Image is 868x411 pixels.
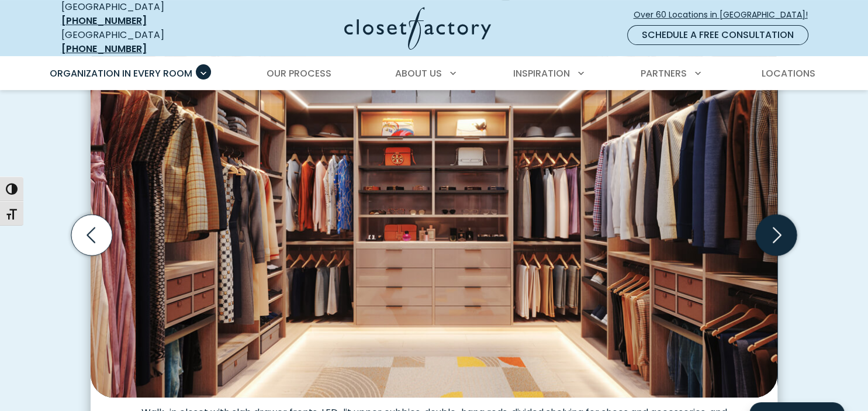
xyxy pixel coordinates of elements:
span: Over 60 Locations in [GEOGRAPHIC_DATA]! [634,9,817,21]
button: Previous slide [67,210,117,260]
span: About Us [395,67,442,80]
span: Locations [761,67,815,80]
a: Schedule a Free Consultation [627,25,808,45]
div: [GEOGRAPHIC_DATA] [61,28,231,56]
nav: Primary Menu [42,57,827,90]
span: Organization in Every Room [50,67,192,80]
button: Next slide [751,210,801,260]
img: Closet Factory Logo [344,7,491,50]
span: Our Process [267,67,331,80]
span: Inspiration [513,67,570,80]
img: Walk-in closet with Slab drawer fronts, LED-lit upper cubbies, double-hang rods, divided shelving... [91,40,777,398]
span: Partners [641,67,687,80]
a: Over 60 Locations in [GEOGRAPHIC_DATA]! [633,5,818,25]
a: [PHONE_NUMBER] [61,42,147,56]
a: [PHONE_NUMBER] [61,14,147,27]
